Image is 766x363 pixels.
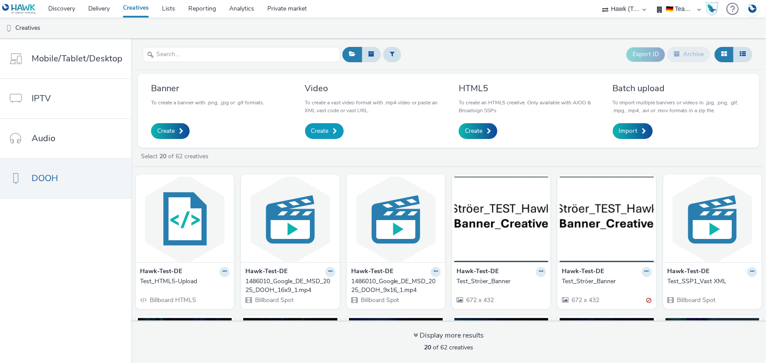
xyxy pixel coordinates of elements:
div: 1486010_Google_DE_MSD_2025_DOOH_9x16_1.mp4 [351,277,437,295]
span: Billboard HTML5 [149,296,196,304]
span: Audio [32,132,55,145]
img: dooh [4,24,13,33]
span: Billboard Spot [254,296,294,304]
div: Test_Ströer_Banner [562,277,648,286]
strong: Hawk-Test-DE [351,267,393,277]
h3: Banner [151,82,264,94]
img: Test_SSP1_Vast XML visual [665,177,759,262]
span: of 62 creatives [424,343,473,352]
a: Test_Ströer_Banner [457,277,546,286]
span: Create [311,127,329,135]
strong: Hawk-Test-DE [562,267,604,277]
strong: Hawk-Test-DE [245,267,288,277]
span: Create [157,127,175,135]
img: Test_Ströer_Banner visual [454,177,548,262]
a: 1486010_Google_DE_MSD_2025_DOOH_16x9_1.mp4 [245,277,335,295]
div: Display more results [414,331,484,341]
button: Archive [667,47,710,62]
p: To create a vast video format with .mp4 video or paste an XML vast code or vast URL. [305,99,439,114]
button: Grid [715,47,734,62]
img: undefined Logo [2,4,36,14]
h3: Batch upload [613,82,747,94]
div: 1486010_Google_DE_MSD_2025_DOOH_16x9_1.mp4 [245,277,331,295]
span: Import [619,127,638,135]
div: Test_SSP1_Vast XML [668,277,754,286]
p: To create a banner with .png, .jpg or .gif formats. [151,99,264,107]
img: Account DE [746,2,759,16]
img: Hawk Academy [705,2,719,16]
span: Billboard Spot [360,296,399,304]
a: Create [151,123,190,139]
span: IPTV [32,92,51,105]
a: 1486010_Google_DE_MSD_2025_DOOH_9x16_1.mp4 [351,277,441,295]
a: Test_SSP1_Vast XML [668,277,757,286]
img: Test_HTML5-Upload visual [138,177,232,262]
div: Invalid [647,295,652,305]
a: Import [613,123,653,139]
a: Select of 62 creatives [140,152,212,160]
span: DOOH [32,172,58,185]
a: Test_Ströer_Banner [562,277,651,286]
button: Export ID [626,47,665,61]
p: To create an HTML5 creative. Only available with AIOO & Broadsign SSPs [459,99,593,114]
span: Billboard Spot [676,296,716,304]
a: Test_HTML5-Upload [140,277,230,286]
span: 672 x 432 [465,296,494,304]
div: Test_HTML5-Upload [140,277,226,286]
img: 1486010_Google_DE_MSD_2025_DOOH_16x9_1.mp4 visual [243,177,337,262]
strong: Hawk-Test-DE [668,267,710,277]
img: 1486010_Google_DE_MSD_2025_DOOH_9x16_1.mp4 visual [349,177,443,262]
strong: Hawk-Test-DE [457,267,499,277]
a: Create [459,123,497,139]
h3: Video [305,82,439,94]
span: Create [465,127,482,135]
strong: Hawk-Test-DE [140,267,182,277]
a: Create [305,123,344,139]
img: Test_Ströer_Banner visual [560,177,654,262]
a: Hawk Academy [705,2,722,16]
div: Test_Ströer_Banner [457,277,543,286]
strong: 20 [424,343,431,352]
span: 672 x 432 [571,296,599,304]
h3: HTML5 [459,82,593,94]
input: Search... [143,47,340,62]
strong: 20 [159,152,166,160]
span: Mobile/Tablet/Desktop [32,52,122,65]
button: Table [733,47,752,62]
p: To import multiple banners or videos in .jpg, .png, .gif, .mpg, .mp4, .avi or .mov formats in a z... [613,99,747,114]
